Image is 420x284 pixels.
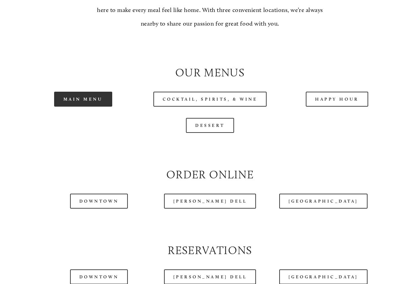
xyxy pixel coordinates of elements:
[25,242,395,258] h2: Reservations
[186,118,234,133] a: Dessert
[25,65,395,80] h2: Our Menus
[25,167,395,182] h2: Order Online
[279,194,368,209] a: [GEOGRAPHIC_DATA]
[54,92,112,107] a: Main Menu
[306,92,368,107] a: Happy Hour
[70,194,128,209] a: Downtown
[153,92,267,107] a: Cocktail, Spirits, & Wine
[164,194,256,209] a: [PERSON_NAME] Dell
